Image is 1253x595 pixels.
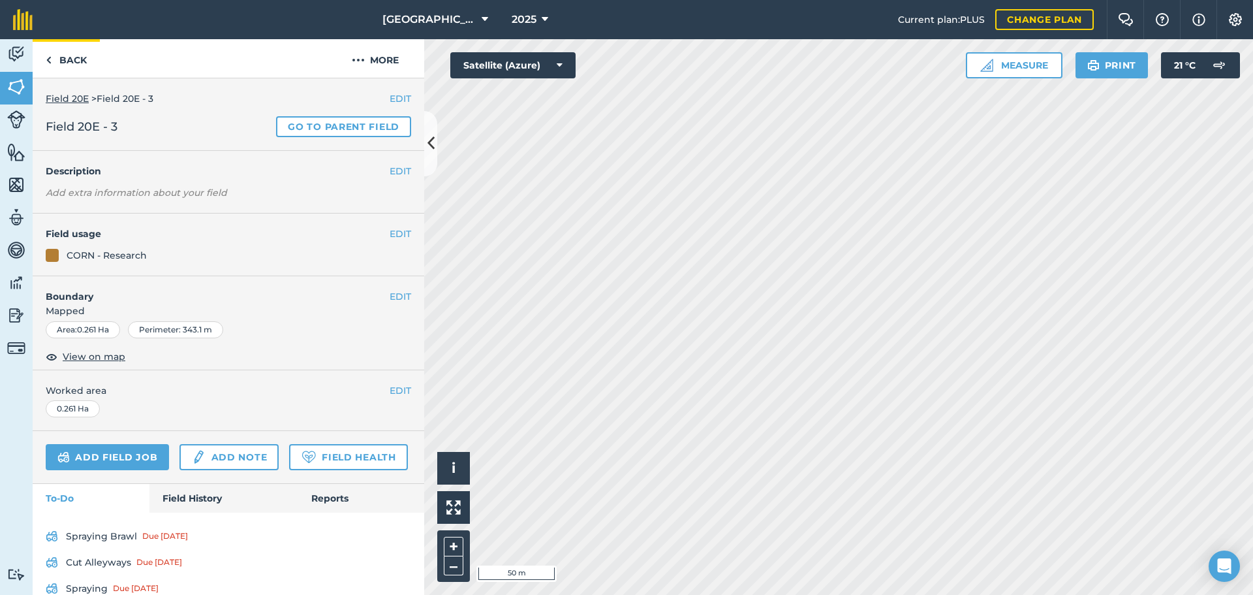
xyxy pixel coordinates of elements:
img: svg+xml;base64,PD94bWwgdmVyc2lvbj0iMS4wIiBlbmNvZGluZz0idXRmLTgiPz4KPCEtLSBHZW5lcmF0b3I6IEFkb2JlIE... [7,110,25,129]
img: svg+xml;base64,PHN2ZyB4bWxucz0iaHR0cDovL3d3dy53My5vcmcvMjAwMC9zdmciIHdpZHRoPSIxOCIgaGVpZ2h0PSIyNC... [46,349,57,364]
img: svg+xml;base64,PD94bWwgdmVyc2lvbj0iMS4wIiBlbmNvZGluZz0idXRmLTgiPz4KPCEtLSBHZW5lcmF0b3I6IEFkb2JlIE... [7,568,25,581]
a: Change plan [995,9,1094,30]
img: svg+xml;base64,PD94bWwgdmVyc2lvbj0iMS4wIiBlbmNvZGluZz0idXRmLTgiPz4KPCEtLSBHZW5lcmF0b3I6IEFkb2JlIE... [7,240,25,260]
span: 2025 [512,12,536,27]
span: 21 ° C [1174,52,1196,78]
a: Add note [179,444,279,470]
a: Cut AlleywaysDue [DATE] [46,552,411,573]
img: svg+xml;base64,PD94bWwgdmVyc2lvbj0iMS4wIiBlbmNvZGluZz0idXRmLTgiPz4KPCEtLSBHZW5lcmF0b3I6IEFkb2JlIE... [7,339,25,357]
div: Open Intercom Messenger [1209,551,1240,582]
img: svg+xml;base64,PD94bWwgdmVyc2lvbj0iMS4wIiBlbmNvZGluZz0idXRmLTgiPz4KPCEtLSBHZW5lcmF0b3I6IEFkb2JlIE... [7,273,25,293]
a: Add field job [46,444,169,470]
span: [GEOGRAPHIC_DATA] [382,12,476,27]
img: fieldmargin Logo [13,9,33,30]
img: svg+xml;base64,PD94bWwgdmVyc2lvbj0iMS4wIiBlbmNvZGluZz0idXRmLTgiPz4KPCEtLSBHZW5lcmF0b3I6IEFkb2JlIE... [7,306,25,325]
button: EDIT [390,91,411,106]
a: Field History [149,484,298,513]
button: EDIT [390,164,411,178]
img: Four arrows, one pointing top left, one top right, one bottom right and the last bottom left [446,500,461,515]
img: svg+xml;base64,PD94bWwgdmVyc2lvbj0iMS4wIiBlbmNvZGluZz0idXRmLTgiPz4KPCEtLSBHZW5lcmF0b3I6IEFkb2JlIE... [46,528,58,544]
img: svg+xml;base64,PD94bWwgdmVyc2lvbj0iMS4wIiBlbmNvZGluZz0idXRmLTgiPz4KPCEtLSBHZW5lcmF0b3I6IEFkb2JlIE... [7,208,25,227]
a: Spraying BrawlDue [DATE] [46,526,411,547]
button: EDIT [390,227,411,241]
div: 0.261 Ha [46,400,100,417]
em: Add extra information about your field [46,187,227,199]
img: svg+xml;base64,PHN2ZyB4bWxucz0iaHR0cDovL3d3dy53My5vcmcvMjAwMC9zdmciIHdpZHRoPSI1NiIgaGVpZ2h0PSI2MC... [7,77,25,97]
button: More [326,39,424,78]
a: Field 20E [46,93,89,105]
div: Perimeter : 343.1 m [128,321,223,338]
div: > Field 20E - 3 [46,91,411,106]
a: Back [33,39,100,78]
div: CORN - Research [67,248,147,263]
button: Print [1075,52,1149,78]
button: EDIT [390,383,411,398]
button: 21 °C [1161,52,1240,78]
button: – [444,556,463,575]
span: Current plan : PLUS [898,12,985,27]
button: i [437,452,470,485]
img: svg+xml;base64,PHN2ZyB4bWxucz0iaHR0cDovL3d3dy53My5vcmcvMjAwMC9zdmciIHdpZHRoPSI1NiIgaGVpZ2h0PSI2MC... [7,142,25,162]
img: svg+xml;base64,PHN2ZyB4bWxucz0iaHR0cDovL3d3dy53My5vcmcvMjAwMC9zdmciIHdpZHRoPSIxOSIgaGVpZ2h0PSIyNC... [1087,57,1100,73]
span: View on map [63,349,125,364]
img: svg+xml;base64,PD94bWwgdmVyc2lvbj0iMS4wIiBlbmNvZGluZz0idXRmLTgiPz4KPCEtLSBHZW5lcmF0b3I6IEFkb2JlIE... [7,44,25,64]
img: svg+xml;base64,PD94bWwgdmVyc2lvbj0iMS4wIiBlbmNvZGluZz0idXRmLTgiPz4KPCEtLSBHZW5lcmF0b3I6IEFkb2JlIE... [1206,52,1232,78]
div: Area : 0.261 Ha [46,321,120,338]
a: To-Do [33,484,149,513]
img: svg+xml;base64,PHN2ZyB4bWxucz0iaHR0cDovL3d3dy53My5vcmcvMjAwMC9zdmciIHdpZHRoPSIyMCIgaGVpZ2h0PSIyNC... [352,52,365,68]
span: Field 20E - 3 [46,118,117,136]
button: Satellite (Azure) [450,52,576,78]
img: Two speech bubbles overlapping with the left bubble in the forefront [1118,13,1134,26]
img: svg+xml;base64,PHN2ZyB4bWxucz0iaHR0cDovL3d3dy53My5vcmcvMjAwMC9zdmciIHdpZHRoPSIxNyIgaGVpZ2h0PSIxNy... [1192,12,1205,27]
img: svg+xml;base64,PHN2ZyB4bWxucz0iaHR0cDovL3d3dy53My5vcmcvMjAwMC9zdmciIHdpZHRoPSI5IiBoZWlnaHQ9IjI0Ii... [46,52,52,68]
div: Due [DATE] [142,531,188,541]
a: Field Health [289,444,407,470]
button: EDIT [390,289,411,304]
img: svg+xml;base64,PD94bWwgdmVyc2lvbj0iMS4wIiBlbmNvZGluZz0idXRmLTgiPz4KPCEtLSBHZW5lcmF0b3I6IEFkb2JlIE... [191,449,206,465]
button: Measure [966,52,1062,78]
h4: Description [46,164,411,178]
a: Go to parent field [276,116,411,137]
img: A question mark icon [1154,13,1170,26]
span: i [452,460,456,476]
h4: Field usage [46,227,390,241]
img: svg+xml;base64,PHN2ZyB4bWxucz0iaHR0cDovL3d3dy53My5vcmcvMjAwMC9zdmciIHdpZHRoPSI1NiIgaGVpZ2h0PSI2MC... [7,175,25,195]
img: svg+xml;base64,PD94bWwgdmVyc2lvbj0iMS4wIiBlbmNvZGluZz0idXRmLTgiPz4KPCEtLSBHZW5lcmF0b3I6IEFkb2JlIE... [57,449,70,465]
span: Worked area [46,383,411,398]
button: View on map [46,349,125,364]
img: A cog icon [1228,13,1243,26]
span: Mapped [33,304,424,318]
h4: Boundary [33,276,390,304]
img: svg+xml;base64,PD94bWwgdmVyc2lvbj0iMS4wIiBlbmNvZGluZz0idXRmLTgiPz4KPCEtLSBHZW5lcmF0b3I6IEFkb2JlIE... [46,555,58,570]
button: + [444,537,463,556]
a: Reports [298,484,424,513]
img: Ruler icon [980,59,993,72]
div: Due [DATE] [136,557,182,568]
div: Due [DATE] [113,583,159,594]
